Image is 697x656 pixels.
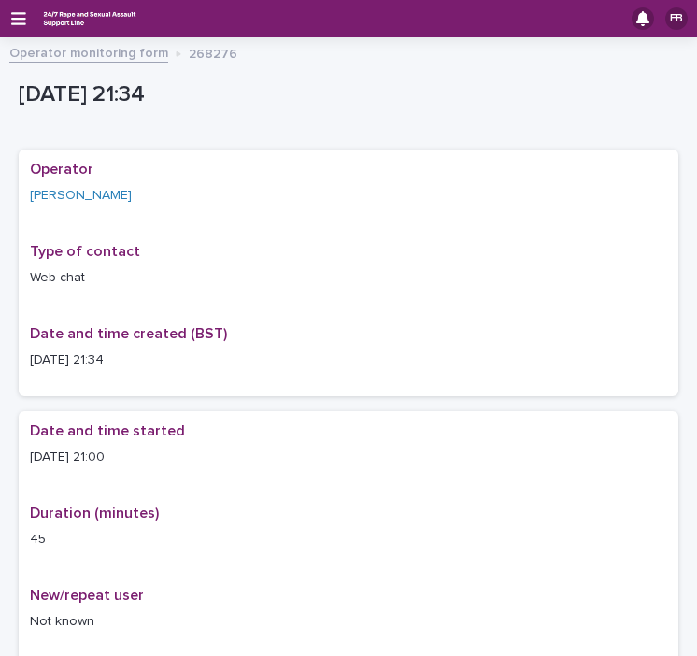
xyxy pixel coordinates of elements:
span: Date and time started [30,423,185,438]
span: Operator [30,162,93,177]
span: Duration (minutes) [30,506,159,521]
p: Not known [30,612,667,632]
p: 45 [30,530,667,549]
span: New/repeat user [30,588,144,603]
img: rhQMoQhaT3yELyF149Cw [41,7,138,31]
span: Date and time created (BST) [30,326,227,341]
span: Type of contact [30,244,140,259]
a: Operator monitoring form [9,41,168,63]
a: [PERSON_NAME] [30,186,132,206]
div: EB [665,7,688,30]
p: [DATE] 21:00 [30,448,667,467]
p: 268276 [189,42,237,63]
p: [DATE] 21:34 [30,350,667,370]
p: [DATE] 21:34 [19,81,671,108]
p: Web chat [30,268,667,288]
